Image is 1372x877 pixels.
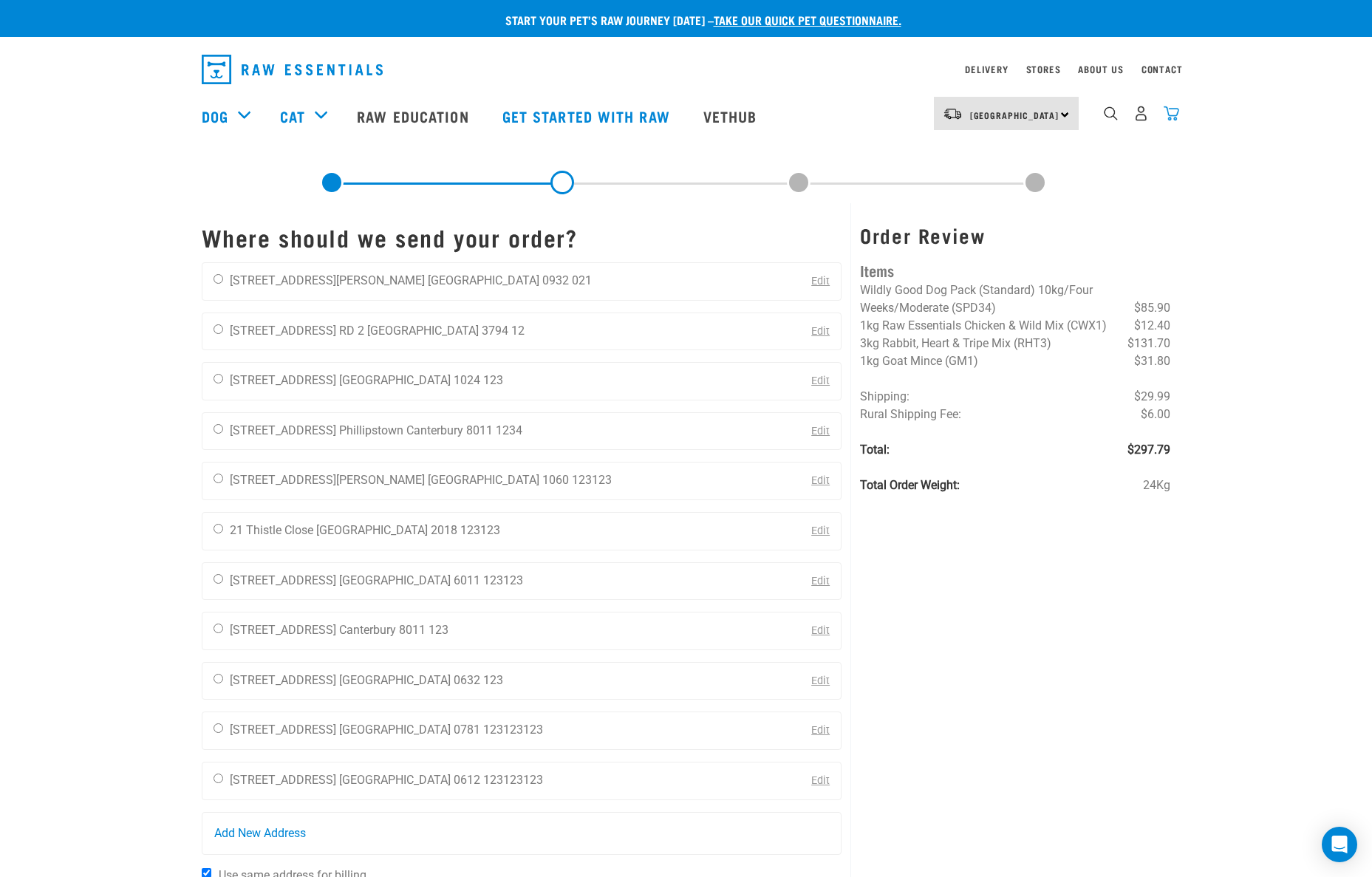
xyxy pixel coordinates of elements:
h3: Order Review [860,224,1170,247]
li: [STREET_ADDRESS] [230,623,336,637]
span: $6.00 [1141,406,1170,423]
li: [STREET_ADDRESS] [230,324,336,338]
a: Stores [1026,66,1061,72]
li: 123123 [483,573,523,587]
img: van-moving.png [943,107,963,120]
span: Shipping: [860,389,909,403]
li: [GEOGRAPHIC_DATA] 0781 [339,723,480,737]
li: 123123 [460,523,500,537]
li: 123 [483,373,503,387]
a: Edit [811,425,830,437]
li: [GEOGRAPHIC_DATA] 2018 [316,523,457,537]
img: home-icon-1@2x.png [1104,106,1118,120]
span: 1kg Goat Mince (GM1) [860,354,978,368]
img: user.png [1133,106,1149,121]
a: Edit [811,624,830,637]
li: [STREET_ADDRESS] [230,423,336,437]
li: Canterbury 8011 [406,423,493,437]
li: Phillipstown [339,423,403,437]
li: 123 [429,623,448,637]
span: $297.79 [1127,441,1170,459]
h4: Items [860,259,1170,281]
li: [GEOGRAPHIC_DATA] 1060 [428,473,569,487]
li: 123 [483,673,503,687]
a: Edit [811,525,830,537]
li: 123123 [572,473,612,487]
li: [STREET_ADDRESS][PERSON_NAME] [230,273,425,287]
li: [GEOGRAPHIC_DATA] 1024 [339,373,480,387]
a: Edit [811,325,830,338]
a: Dog [202,105,228,127]
a: Edit [811,474,830,487]
a: take our quick pet questionnaire. [714,16,901,23]
li: [GEOGRAPHIC_DATA] 0612 [339,773,480,787]
nav: dropdown navigation [190,49,1183,90]
span: Rural Shipping Fee: [860,407,961,421]
img: home-icon@2x.png [1164,106,1179,121]
a: Cat [280,105,305,127]
a: Get started with Raw [488,86,689,146]
span: $12.40 [1134,317,1170,335]
li: [STREET_ADDRESS] [230,573,336,587]
a: Raw Education [342,86,487,146]
a: Edit [811,275,830,287]
a: Add New Address [202,813,842,854]
li: 1234 [496,423,522,437]
li: RD 2 [339,324,364,338]
span: 1kg Raw Essentials Chicken & Wild Mix (CWX1) [860,318,1107,332]
a: Contact [1141,66,1183,72]
h1: Where should we send your order? [202,224,842,250]
li: [GEOGRAPHIC_DATA] 3794 [367,324,508,338]
li: [STREET_ADDRESS] [230,673,336,687]
li: 12 [511,324,525,338]
span: $85.90 [1134,299,1170,317]
li: Canterbury 8011 [339,623,426,637]
li: [GEOGRAPHIC_DATA] 0632 [339,673,480,687]
a: About Us [1078,66,1123,72]
div: Open Intercom Messenger [1322,827,1357,862]
li: [GEOGRAPHIC_DATA] 0932 [428,273,569,287]
li: [GEOGRAPHIC_DATA] 6011 [339,573,480,587]
span: Wildly Good Dog Pack (Standard) 10kg/Four Weeks/Moderate (SPD34) [860,283,1093,315]
li: 021 [572,273,592,287]
span: $29.99 [1134,388,1170,406]
span: $31.80 [1134,352,1170,370]
span: 3kg Rabbit, Heart & Tripe Mix (RHT3) [860,336,1051,350]
a: Edit [811,675,830,687]
a: Edit [811,724,830,737]
li: [STREET_ADDRESS] [230,723,336,737]
strong: Total: [860,443,890,457]
a: Delivery [965,66,1008,72]
li: 123123123 [483,773,543,787]
li: 123123123 [483,723,543,737]
a: Edit [811,375,830,387]
span: Add New Address [214,825,306,842]
span: $131.70 [1127,335,1170,352]
li: [STREET_ADDRESS] [230,773,336,787]
span: [GEOGRAPHIC_DATA] [970,112,1059,117]
span: 24Kg [1143,477,1170,494]
a: Edit [811,575,830,587]
img: Raw Essentials Logo [202,55,383,84]
li: 21 Thistle Close [230,523,313,537]
strong: Total Order Weight: [860,478,960,492]
a: Edit [811,774,830,787]
li: [STREET_ADDRESS] [230,373,336,387]
li: [STREET_ADDRESS][PERSON_NAME] [230,473,425,487]
a: Vethub [689,86,776,146]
